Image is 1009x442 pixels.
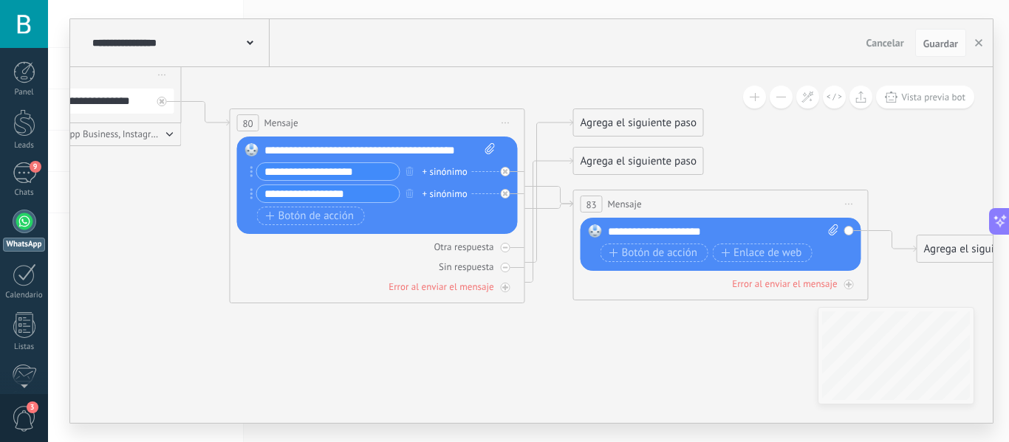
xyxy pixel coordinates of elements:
[3,238,45,252] div: WhatsApp
[439,260,493,273] div: Sin respuesta
[3,291,46,300] div: Calendario
[423,187,468,201] div: + sinónimo
[586,198,596,211] span: 83
[242,117,253,130] span: 80
[389,280,493,293] div: Error al enviar el mensaje
[3,342,46,352] div: Listas
[3,88,46,97] div: Panel
[434,241,493,253] div: Otra respuesta
[3,188,46,198] div: Chats
[721,247,801,259] span: Enlace de web
[608,197,642,211] span: Mensaje
[264,116,298,130] span: Mensaje
[901,91,965,103] span: Vista previa bot
[712,244,812,262] button: Enlace de web
[915,29,966,57] button: Guardar
[266,210,355,222] span: Botón de acción
[30,161,41,173] span: 9
[574,111,703,135] div: Agrega el siguiente paso
[601,244,708,262] button: Botón de acción
[876,86,974,108] button: Vista previa bot
[3,141,46,151] div: Leads
[609,247,698,259] span: Botón de acción
[257,207,365,225] button: Botón de acción
[732,277,837,290] div: Error al enviar el mensaje
[423,165,468,179] div: + sinónimo
[574,149,703,173] div: Agrega el siguiente paso
[866,36,904,49] span: Cancelar
[27,401,38,413] span: 3
[861,32,910,54] button: Cancelar
[923,38,958,49] span: Guardar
